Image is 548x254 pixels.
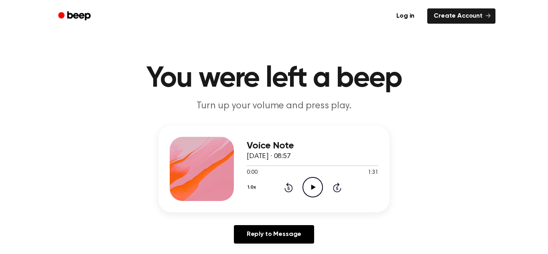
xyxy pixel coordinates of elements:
[120,100,428,113] p: Turn up your volume and press play.
[427,8,495,24] a: Create Account
[53,8,98,24] a: Beep
[69,64,479,93] h1: You were left a beep
[368,169,378,177] span: 1:31
[247,140,378,151] h3: Voice Note
[247,153,291,160] span: [DATE] · 08:57
[247,181,259,194] button: 1.0x
[234,225,314,244] a: Reply to Message
[388,7,422,25] a: Log in
[247,169,257,177] span: 0:00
